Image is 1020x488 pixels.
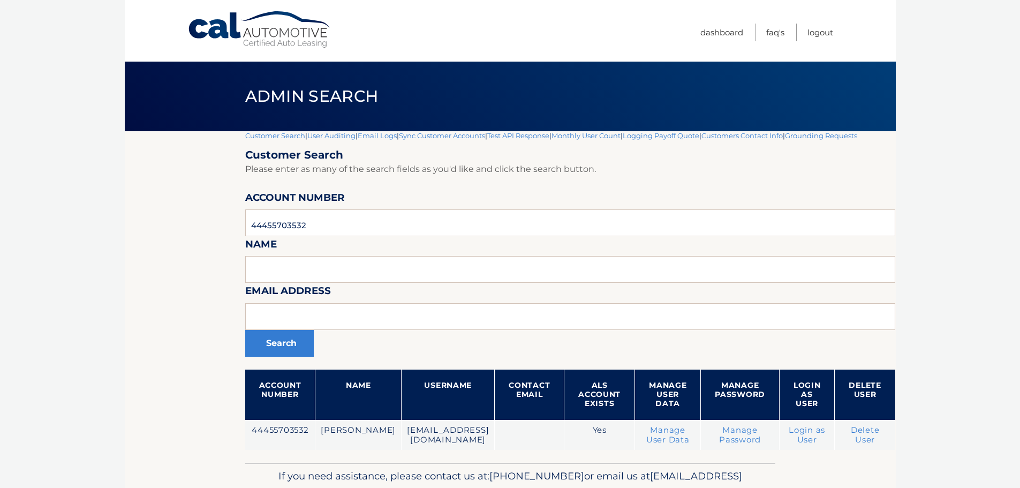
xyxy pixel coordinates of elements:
th: Name [315,370,402,420]
th: Username [402,370,495,420]
th: Contact Email [495,370,564,420]
th: Manage User Data [635,370,701,420]
span: Admin Search [245,86,379,106]
th: ALS Account Exists [564,370,635,420]
a: Monthly User Count [551,131,621,140]
a: Logging Payoff Quote [623,131,699,140]
label: Email Address [245,283,331,303]
a: Cal Automotive [187,11,332,49]
p: Please enter as many of the search fields as you'd like and click the search button. [245,162,895,177]
a: Delete User [851,425,880,445]
td: [PERSON_NAME] [315,420,402,451]
button: Search [245,330,314,357]
label: Account Number [245,190,345,209]
td: 44455703532 [245,420,315,451]
a: Logout [807,24,833,41]
a: Manage User Data [646,425,690,445]
label: Name [245,236,277,256]
th: Manage Password [701,370,780,420]
a: Customers Contact Info [701,131,783,140]
a: Sync Customer Accounts [399,131,485,140]
td: Yes [564,420,635,451]
th: Account Number [245,370,315,420]
a: Customer Search [245,131,305,140]
a: Login as User [789,425,825,445]
td: [EMAIL_ADDRESS][DOMAIN_NAME] [402,420,495,451]
div: | | | | | | | | [245,131,895,463]
th: Delete User [835,370,895,420]
h2: Customer Search [245,148,895,162]
th: Login as User [779,370,835,420]
a: FAQ's [766,24,784,41]
a: Test API Response [487,131,549,140]
a: Manage Password [719,425,761,445]
a: Dashboard [700,24,743,41]
span: [PHONE_NUMBER] [489,470,584,482]
a: Grounding Requests [785,131,857,140]
a: Email Logs [358,131,397,140]
a: User Auditing [307,131,356,140]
